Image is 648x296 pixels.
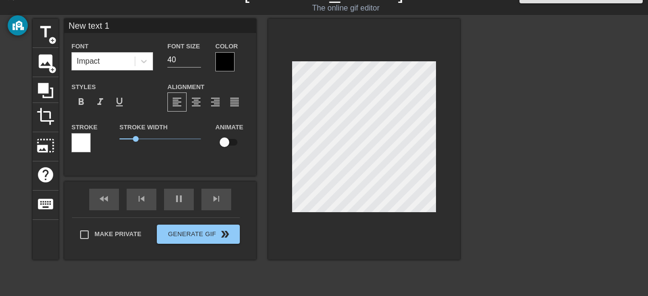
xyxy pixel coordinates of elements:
span: pause [173,193,185,205]
span: add_circle [48,66,57,74]
label: Styles [71,82,96,92]
label: Stroke Width [119,123,167,132]
span: help [36,166,55,184]
span: skip_previous [136,193,147,205]
span: Generate Gif [161,228,236,240]
div: Impact [77,56,100,67]
span: format_italic [94,96,106,108]
span: image [36,52,55,70]
span: skip_next [211,193,222,205]
span: double_arrow [219,228,231,240]
label: Stroke [71,123,97,132]
span: title [36,23,55,41]
span: photo_size_select_large [36,137,55,155]
span: format_align_justify [229,96,240,108]
span: Make Private [94,229,141,239]
button: GoGuardian Privacy Information [8,15,28,35]
span: add_circle [48,36,57,45]
label: Alignment [167,82,204,92]
button: Generate Gif [157,225,240,244]
label: Color [215,42,238,51]
span: format_underline [114,96,125,108]
span: format_align_center [190,96,202,108]
span: format_align_left [171,96,183,108]
span: format_align_right [210,96,221,108]
span: fast_rewind [98,193,110,205]
span: keyboard [36,195,55,213]
label: Animate [215,123,243,132]
span: format_bold [75,96,87,108]
div: The online gif editor [221,2,471,14]
label: Font Size [167,42,200,51]
span: crop [36,107,55,125]
label: Font [71,42,88,51]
